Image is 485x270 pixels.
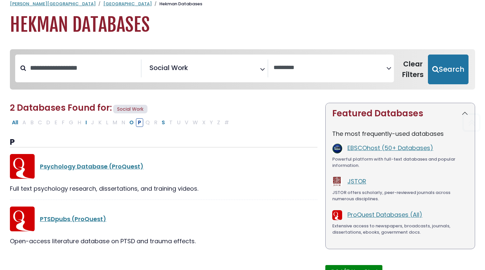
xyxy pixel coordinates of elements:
button: Clear Filters [398,55,428,84]
div: Extensive access to newspapers, broadcasts, journals, dissertations, ebooks, government docs. [332,223,468,236]
span: Social Work [149,63,188,73]
textarea: Search [189,66,194,73]
a: Back to Top [460,116,483,129]
h3: P [10,137,317,147]
input: Search database by title or keyword [26,62,141,73]
span: 2 Databases Found for: [10,102,112,114]
textarea: Search [274,64,386,71]
h1: Hekman Databases [10,14,475,36]
div: Powerful platform with full-text databases and popular information. [332,156,468,169]
nav: breadcrumb [10,1,475,7]
li: Social Work [147,63,188,73]
nav: Search filters [10,49,475,90]
a: [GEOGRAPHIC_DATA] [103,1,152,7]
div: JSTOR offers scholarly, peer-reviewed journals across numerous disciplines. [332,189,468,202]
li: Hekman Databases [152,1,202,7]
button: Filter Results I [83,118,89,127]
button: All [10,118,20,127]
div: Full text psychology research, dissertations, and training videos. [10,184,317,193]
p: The most frequently-used databases [332,129,468,138]
button: Featured Databases [326,103,475,124]
a: EBSCOhost (50+ Databases) [347,144,433,152]
span: Social Work [113,105,147,114]
a: [PERSON_NAME][GEOGRAPHIC_DATA] [10,1,96,7]
button: Filter Results O [127,118,136,127]
a: JSTOR [347,177,366,185]
button: Filter Results S [160,118,167,127]
a: Psychology Database (ProQuest) [40,162,144,171]
a: PTSDpubs (ProQuest) [40,215,106,223]
a: ProQuest Databases (All) [347,211,422,219]
div: Open-access literature database on PTSD and trauma effects. [10,237,317,246]
div: Alpha-list to filter by first letter of database name [10,118,232,126]
button: Filter Results P [136,118,143,127]
button: Submit for Search Results [428,55,469,84]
